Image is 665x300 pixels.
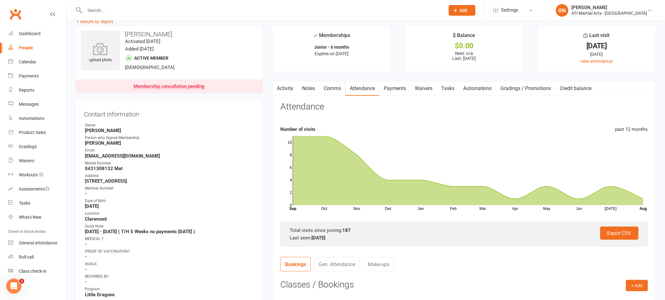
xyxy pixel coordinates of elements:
[8,250,66,264] a: Roll call
[19,31,41,36] div: Dashboard
[459,81,496,96] a: Automations
[85,229,254,234] strong: [DATE] - [DATE] ( T/H 5 Weeks no payments [DATE] )
[8,27,66,41] a: Dashboard
[19,45,33,50] div: People
[280,280,648,290] h3: Classes / Bookings
[8,264,66,278] a: Class kiosk mode
[19,201,30,206] div: Tasks
[8,97,66,111] a: Messages
[496,81,556,96] a: Gradings / Promotions
[8,111,66,126] a: Automations
[8,182,66,196] a: Assessments
[379,81,410,96] a: Payments
[8,196,66,210] a: Tasks
[85,122,254,128] div: Owner
[19,144,37,149] div: Gradings
[85,254,254,260] strong: -
[75,19,113,24] a: Return to report
[615,126,648,133] div: past 12 months
[85,135,254,141] div: Person who Signed Membership
[85,249,254,254] div: PROOF OF VACCINATION?
[8,168,66,182] a: Workouts
[19,240,57,245] div: General attendance
[125,39,160,44] time: Activated [DATE]
[572,5,647,10] div: [PERSON_NAME]
[437,81,459,96] a: Tasks
[85,279,254,285] strong: -
[81,43,120,63] div: upload photo
[8,154,66,168] a: Waivers
[85,286,254,292] div: Program
[85,198,254,204] div: Date of Birth
[8,140,66,154] a: Gradings
[125,65,174,70] span: [DEMOGRAPHIC_DATA]
[84,108,254,118] h3: Contact information
[8,236,66,250] a: General attendance kiosk mode
[280,257,311,271] a: Bookings
[85,216,254,222] strong: Claremont
[572,10,647,16] div: ATI Martial Arts - [GEOGRAPHIC_DATA]
[85,128,254,133] strong: [PERSON_NAME]
[19,254,34,260] div: Roll call
[411,43,518,49] div: $0.00
[85,266,254,272] strong: -
[19,172,38,177] div: Workouts
[8,210,66,224] a: What's New
[85,140,254,146] strong: [PERSON_NAME]
[6,279,21,294] iframe: Intercom live chat
[85,211,254,217] div: Location
[319,81,345,96] a: Comms
[311,235,325,241] strong: [DATE]
[8,83,66,97] a: Reports
[453,31,475,43] div: $ Balance
[85,178,254,184] strong: [STREET_ADDRESS]
[315,51,349,56] span: Expires on [DATE]
[363,257,394,271] a: Make-ups
[85,191,254,196] strong: -
[134,56,168,61] span: Active member
[19,158,34,163] div: Waivers
[19,88,34,93] div: Reports
[556,4,569,17] div: GN
[543,43,650,49] div: [DATE]
[313,33,317,39] i: ✓
[543,51,650,58] div: [DATE]
[290,234,639,242] div: Last seen:
[626,280,648,291] button: + Add
[314,45,349,50] strong: Junior - 6 months
[600,227,639,240] a: Export CSV
[85,166,254,171] strong: 0431308132 Mat
[581,59,613,64] a: view attendance
[8,41,66,55] a: People
[19,130,46,135] div: Product Sales
[19,116,44,121] div: Automations
[85,160,254,166] div: Mobile Number
[19,73,39,78] div: Payments
[19,279,24,284] span: 2
[290,227,639,234] div: Total visits since joining:
[342,228,351,233] strong: 187
[345,81,379,96] a: Attendance
[19,102,39,107] div: Messages
[280,102,324,112] h3: Attendance
[8,55,66,69] a: Calendar
[501,3,519,17] span: Settings
[584,31,610,43] div: Last visit
[85,147,254,153] div: Email
[85,173,254,179] div: Address
[85,292,254,297] strong: Little Dragons
[85,261,254,267] div: GOALS
[449,5,475,16] button: Add
[85,153,254,159] strong: [EMAIL_ADDRESS][DOMAIN_NAME]
[134,84,205,89] div: Membership cancellation pending
[85,241,254,247] strong: -
[83,6,441,15] input: Search...
[460,8,468,13] span: Add
[8,6,23,22] a: Clubworx
[85,223,254,229] div: Quick Note
[556,81,596,96] a: Credit balance
[410,81,437,96] a: Waivers
[314,257,360,271] a: Gen. Attendance
[19,59,36,64] div: Calendar
[85,185,254,191] div: Member Number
